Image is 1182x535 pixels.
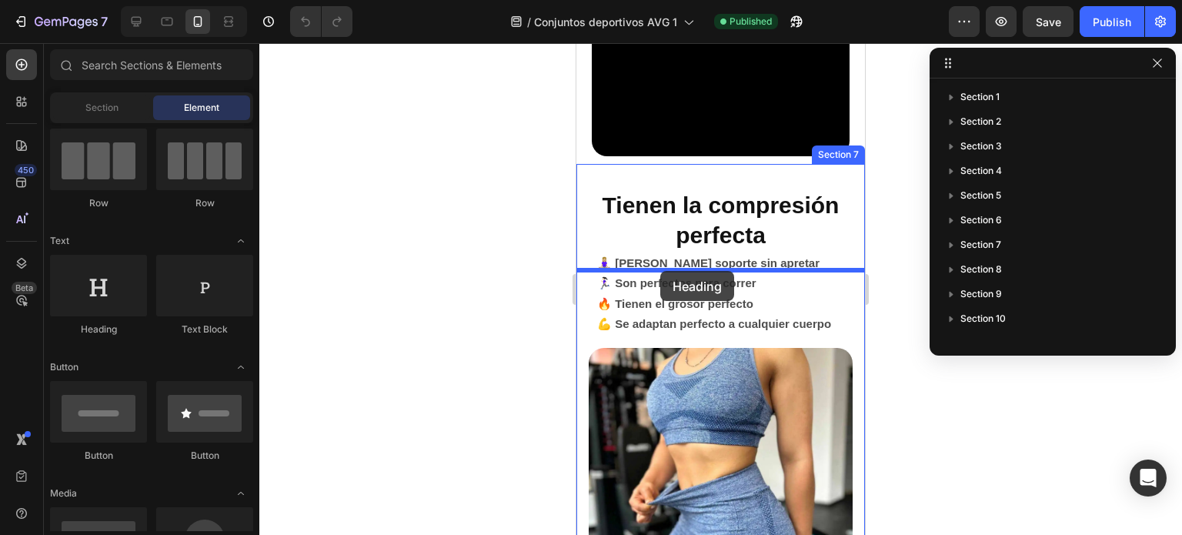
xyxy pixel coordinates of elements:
span: Section 11 [960,336,1003,351]
span: Media [50,487,77,500]
span: Section 3 [960,139,1002,154]
button: Save [1023,6,1073,37]
span: Element [184,101,219,115]
span: Section 8 [960,262,1002,277]
span: Section 4 [960,163,1002,179]
span: Toggle open [229,355,253,380]
span: Section 5 [960,188,1001,203]
span: Section 6 [960,212,1002,228]
button: 7 [6,6,115,37]
span: Section 2 [960,114,1001,129]
span: Button [50,360,78,374]
span: Published [730,15,772,28]
div: Row [50,196,147,210]
span: Toggle open [229,481,253,506]
div: Button [50,449,147,463]
span: Section 7 [960,237,1001,252]
input: Search Sections & Elements [50,49,253,80]
p: 7 [101,12,108,31]
span: Toggle open [229,229,253,253]
span: Conjuntos deportivos AVG 1 [534,14,677,30]
button: Publish [1080,6,1144,37]
iframe: Design area [576,43,865,535]
div: Undo/Redo [290,6,352,37]
span: Save [1036,15,1061,28]
span: Section [85,101,119,115]
span: Section 1 [960,89,1000,105]
span: Section 10 [960,311,1006,326]
span: Text [50,234,69,248]
div: Publish [1093,14,1131,30]
div: Button [156,449,253,463]
div: Beta [12,282,37,294]
div: 450 [15,164,37,176]
div: Row [156,196,253,210]
div: Open Intercom Messenger [1130,460,1167,497]
span: / [527,14,531,30]
div: Heading [50,323,147,336]
span: Section 9 [960,286,1002,302]
div: Text Block [156,323,253,336]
